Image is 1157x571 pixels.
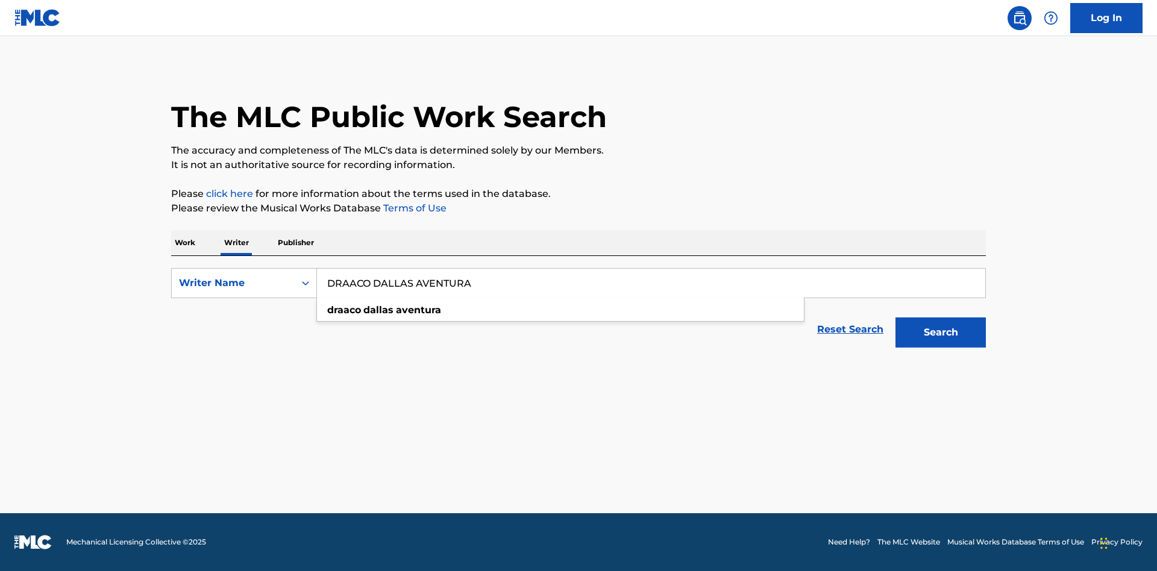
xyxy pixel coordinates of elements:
p: Publisher [274,230,318,255]
p: It is not an authoritative source for recording information. [171,158,986,172]
strong: draaco [327,304,361,316]
a: Public Search [1008,6,1032,30]
p: The accuracy and completeness of The MLC's data is determined solely by our Members. [171,143,986,158]
p: Please for more information about the terms used in the database. [171,187,986,201]
a: Need Help? [828,537,870,548]
strong: dallas [363,304,394,316]
p: Work [171,230,199,255]
img: logo [14,535,52,549]
a: Log In [1070,3,1143,33]
iframe: Chat Widget [1097,513,1157,571]
button: Search [895,317,986,348]
span: Mechanical Licensing Collective © 2025 [66,537,206,548]
div: Writer Name [179,276,287,290]
p: Please review the Musical Works Database [171,201,986,216]
div: Help [1039,6,1063,30]
img: search [1012,11,1027,25]
a: Terms of Use [381,202,447,214]
strong: aventura [396,304,441,316]
form: Search Form [171,268,986,354]
h1: The MLC Public Work Search [171,99,607,135]
img: help [1044,11,1058,25]
div: Drag [1100,525,1108,561]
p: Writer [221,230,252,255]
a: Musical Works Database Terms of Use [947,537,1084,548]
a: Reset Search [811,316,889,343]
a: The MLC Website [877,537,940,548]
a: Privacy Policy [1091,537,1143,548]
img: MLC Logo [14,9,61,27]
a: click here [206,188,253,199]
